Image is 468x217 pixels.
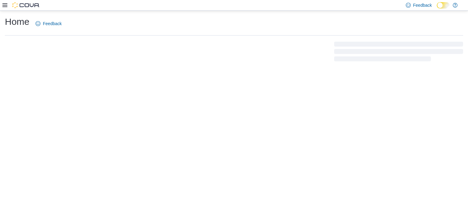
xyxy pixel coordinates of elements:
img: Cova [12,2,40,8]
span: Feedback [43,21,62,27]
a: Feedback [33,17,64,30]
input: Dark Mode [437,2,450,9]
span: Feedback [413,2,432,8]
span: Loading [334,43,463,63]
h1: Home [5,16,29,28]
